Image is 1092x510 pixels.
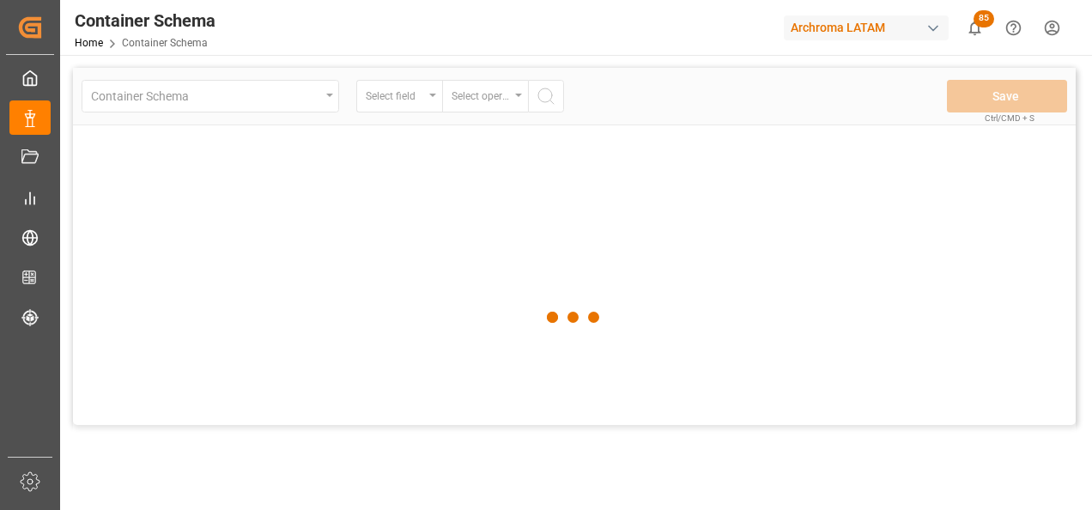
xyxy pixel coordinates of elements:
button: show 85 new notifications [955,9,994,47]
div: Archroma LATAM [784,15,949,40]
a: Home [75,37,103,49]
button: Archroma LATAM [784,11,955,44]
span: 85 [974,10,994,27]
button: Help Center [994,9,1033,47]
div: Container Schema [75,8,215,33]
